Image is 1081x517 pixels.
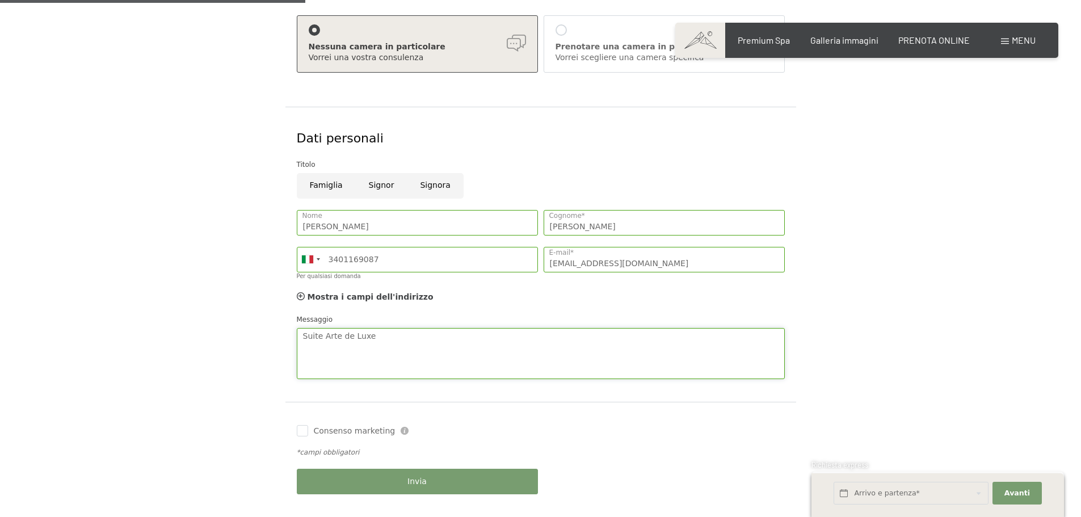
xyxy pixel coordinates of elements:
[297,247,323,272] div: Italy (Italia): +39
[556,41,773,53] div: Prenotare una camera in particolare
[556,52,773,64] div: Vorrei scegliere una camera specifica
[992,482,1041,505] button: Avanti
[297,273,361,279] label: Per qualsiasi domanda
[309,52,526,64] div: Vorrei una vostra consulenza
[407,476,427,487] span: Invia
[738,35,790,45] a: Premium Spa
[810,35,878,45] a: Galleria immagini
[297,130,785,148] div: Dati personali
[297,469,538,494] button: Invia
[811,460,868,469] span: Richiesta express
[1012,35,1036,45] span: Menu
[297,448,785,457] div: *campi obbligatori
[308,292,434,301] span: Mostra i campi dell'indirizzo
[898,35,970,45] a: PRENOTA ONLINE
[297,247,538,272] input: 312 345 6789
[309,41,526,53] div: Nessuna camera in particolare
[314,426,396,437] span: Consenso marketing
[297,159,785,170] div: Titolo
[1004,488,1030,498] span: Avanti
